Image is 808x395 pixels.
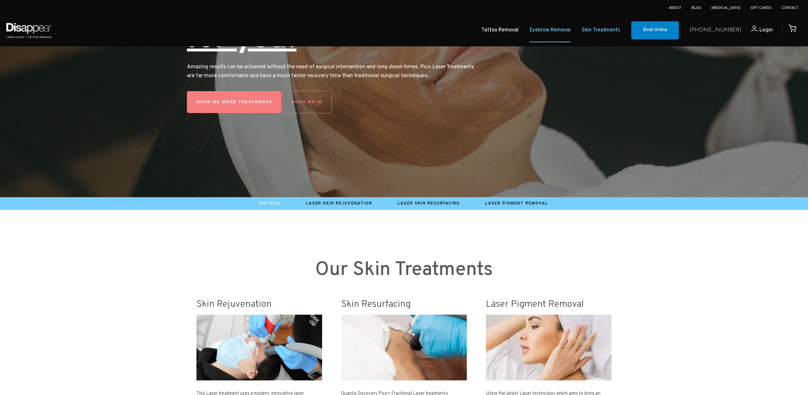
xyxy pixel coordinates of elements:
[481,26,519,35] a: Tattoo Removal
[341,298,411,310] small: Skin Resurfacing
[669,5,681,10] a: About
[631,21,679,40] a: Book Online
[741,26,773,35] a: Login
[692,5,701,10] a: Blog
[5,19,53,42] img: Disappear - Laser Clinic and Tattoo Removal Services in Sydney, Australia
[260,201,281,206] a: Details
[282,91,332,113] a: Book me in
[187,261,621,280] h2: Our Skin Treatments
[187,63,475,81] p: Amazing results can be achieved without the need of surgical intervention and long down-times. Pi...
[398,201,460,206] a: Laser Skin Resurfacing
[712,5,740,10] a: [MEDICAL_DATA]
[485,201,548,206] a: Laser Pigment Removal
[530,26,571,35] a: Eyebrow Removal
[187,91,281,113] a: SHOW ME MORE Treatments
[690,26,741,35] a: [PHONE_NUMBER]
[782,5,798,10] a: Contact
[196,298,272,310] small: Skin Rejuvenation
[759,26,773,34] span: Login
[751,5,772,10] a: Gift Cards
[582,26,620,35] a: Skin Treatments
[486,298,584,310] small: Laser Pigment Removal
[306,201,372,206] a: Laser Skin Rejuvenation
